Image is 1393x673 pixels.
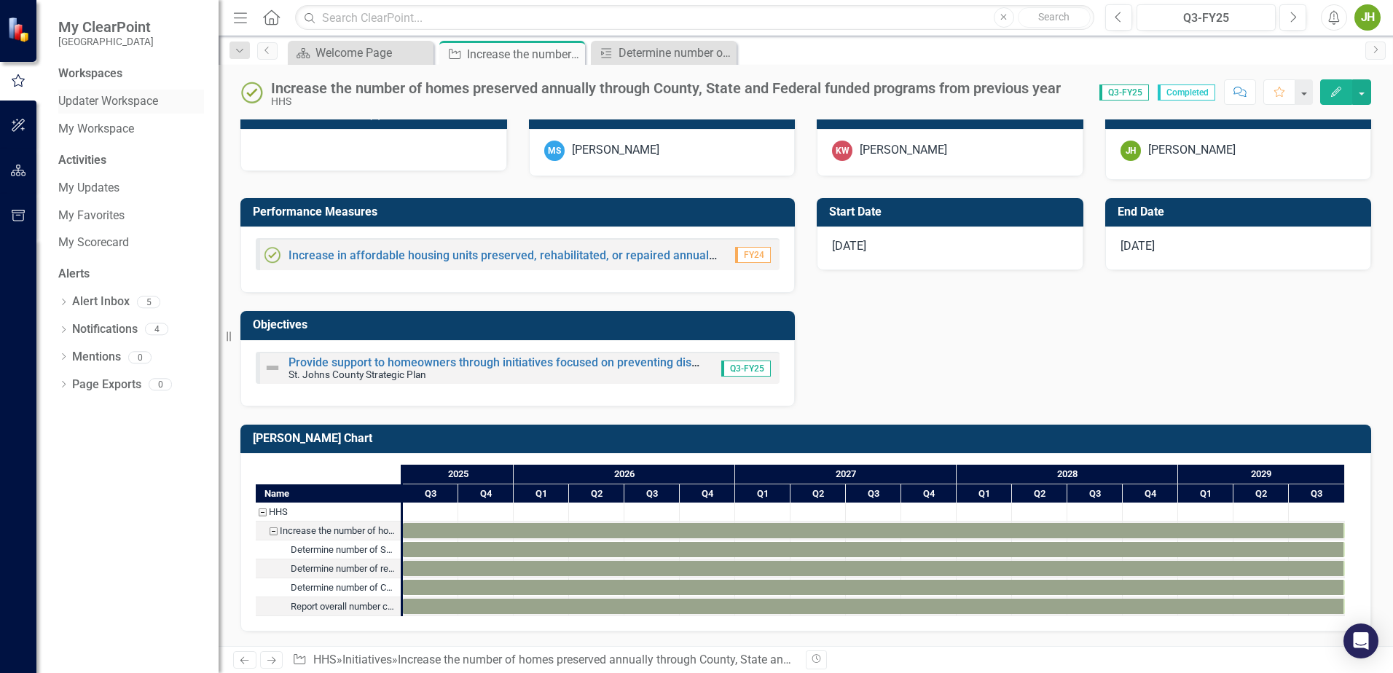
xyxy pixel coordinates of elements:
a: Provide support to homeowners through initiatives focused on preventing displacement and fosterin... [289,355,889,369]
div: Welcome Page [315,44,430,62]
div: Task: Start date: 2025-07-01 End date: 2029-09-30 [403,542,1345,557]
div: 0 [128,351,152,363]
div: Task: HHS Start date: 2025-07-01 End date: 2025-07-02 [256,503,401,522]
div: [PERSON_NAME] [860,142,947,159]
div: Q3-FY25 [1142,9,1271,27]
div: JH [1121,141,1141,161]
div: Increase the number of homes preserved annually through County, State and Federal funded programs... [280,522,396,540]
h3: Objectives [253,318,788,331]
div: Determine number of repairs completed through General Fund Emergency Rehab program from previous ... [291,559,396,578]
div: [PERSON_NAME] [1148,142,1236,159]
div: Task: Start date: 2025-07-01 End date: 2029-09-30 [403,580,1345,595]
div: Determine number of SHIP rehabs completed as of Q4 from previous year [619,44,733,62]
div: Q3 [403,484,458,503]
div: HHS [271,96,1061,107]
div: Task: Start date: 2025-07-01 End date: 2029-09-30 [256,540,401,559]
div: 2029 [1178,465,1345,484]
div: 2026 [514,465,735,484]
img: Not Defined [264,359,281,377]
div: Q3 [624,484,680,503]
img: Completed [240,81,264,104]
div: Q4 [680,484,735,503]
div: Q1 [1178,484,1233,503]
div: Increase the number of homes preserved annually through County, State and Federal funded programs... [398,653,1021,666]
div: Task: Start date: 2025-07-01 End date: 2029-09-30 [256,559,401,578]
div: 4 [145,323,168,336]
div: Q2 [569,484,624,503]
div: » » [292,652,795,669]
div: [PERSON_NAME] [572,142,659,159]
h3: Leadership Champion(s) [253,107,500,120]
div: Determine number of repairs completed through General Fund Emergency Rehab program from previous ... [256,559,401,578]
a: Page Exports [72,377,141,393]
span: [DATE] [1121,239,1155,253]
h3: Updaters [1118,107,1365,120]
a: Notifications [72,321,138,338]
h3: [PERSON_NAME] Chart [253,432,1364,445]
a: Initiatives [342,653,392,666]
small: [GEOGRAPHIC_DATA] [58,36,154,47]
div: Q2 [1233,484,1289,503]
div: HHS [269,503,288,522]
div: Q1 [514,484,569,503]
div: Determine number of CDBG rehabs completed from previous year as applicable [256,578,401,597]
div: Name [256,484,401,503]
div: 2028 [957,465,1178,484]
a: Determine number of SHIP rehabs completed as of Q4 from previous year [595,44,733,62]
div: Activities [58,152,204,169]
div: Determine number of CDBG rehabs completed from previous year as applicable [291,578,396,597]
a: Updater Workspace [58,93,204,110]
div: Task: Start date: 2025-07-01 End date: 2029-09-30 [403,599,1345,614]
a: Welcome Page [291,44,430,62]
div: Report overall number completed by all programs and report trend annually [256,597,401,616]
span: [DATE] [832,239,866,253]
div: Q4 [901,484,957,503]
div: 2027 [735,465,957,484]
small: St. Johns County Strategic Plan [289,369,426,380]
a: My Workspace [58,121,204,138]
span: My ClearPoint [58,18,154,36]
span: Completed [1158,84,1215,101]
a: Mentions [72,349,121,366]
div: Q4 [458,484,514,503]
div: Q2 [790,484,846,503]
span: Q3-FY25 [1099,84,1149,101]
div: Increase the number of homes preserved annually through County, State and Federal funded programs... [256,522,401,540]
button: Search [1018,7,1091,28]
h3: Performance Measures [253,205,788,219]
h3: Start Date [829,205,1076,219]
div: Q3 [1289,484,1345,503]
div: HHS [256,503,401,522]
div: 0 [149,379,172,391]
div: MS [544,141,565,161]
span: Search [1038,11,1070,23]
button: JH [1354,4,1381,31]
span: Q3-FY25 [721,361,771,377]
img: Completed [264,246,281,264]
div: 5 [137,296,160,308]
div: Q1 [735,484,790,503]
a: Increase in affordable housing units preserved, rehabilitated, or repaired annually [289,248,718,262]
div: Determine number of SHIP rehabs completed as of Q4 from previous year [291,540,396,559]
div: Task: Start date: 2025-07-01 End date: 2029-09-30 [256,597,401,616]
div: Increase the number of homes preserved annually through County, State and Federal funded programs... [467,45,581,63]
div: Q3 [1067,484,1123,503]
div: Task: Start date: 2025-07-01 End date: 2029-09-30 [256,522,401,540]
span: FY24 [735,247,771,263]
div: Q2 [1012,484,1067,503]
div: Q4 [1123,484,1178,503]
div: Determine number of SHIP rehabs completed as of Q4 from previous year [256,540,401,559]
div: Task: Start date: 2025-07-01 End date: 2029-09-30 [403,561,1345,576]
div: Task: Start date: 2025-07-01 End date: 2029-09-30 [403,523,1345,538]
a: My Updates [58,180,204,197]
button: Q3-FY25 [1137,4,1276,31]
div: KW [832,141,852,161]
a: My Scorecard [58,235,204,251]
a: HHS [313,653,337,666]
div: Report overall number completed by all programs and report trend annually [291,597,396,616]
div: Workspaces [58,66,122,82]
div: Increase the number of homes preserved annually through County, State and Federal funded programs... [271,80,1061,96]
h3: Reviewer [829,107,1076,120]
input: Search ClearPoint... [295,5,1094,31]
